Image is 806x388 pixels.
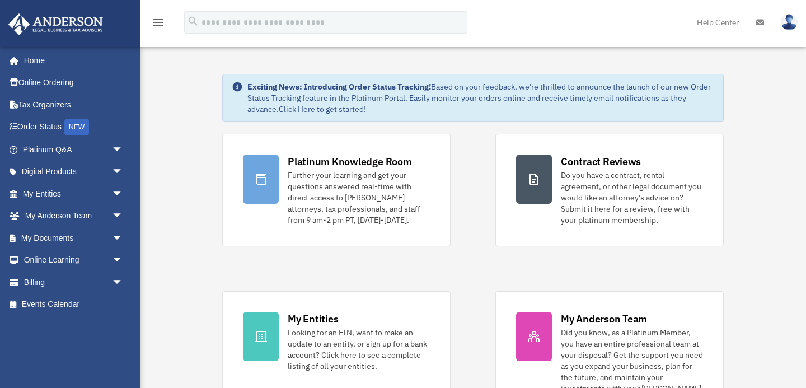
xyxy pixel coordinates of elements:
a: Events Calendar [8,293,140,316]
img: Anderson Advisors Platinum Portal [5,13,106,35]
div: NEW [64,119,89,135]
a: My Documentsarrow_drop_down [8,227,140,249]
span: arrow_drop_down [112,183,134,205]
img: User Pic [781,14,798,30]
a: Order StatusNEW [8,116,140,139]
a: Online Learningarrow_drop_down [8,249,140,272]
i: menu [151,16,165,29]
strong: Exciting News: Introducing Order Status Tracking! [247,82,431,92]
a: Contract Reviews Do you have a contract, rental agreement, or other legal document you would like... [495,134,724,246]
i: search [187,15,199,27]
div: My Anderson Team [561,312,647,326]
span: arrow_drop_down [112,138,134,161]
span: arrow_drop_down [112,227,134,250]
a: menu [151,20,165,29]
span: arrow_drop_down [112,205,134,228]
span: arrow_drop_down [112,249,134,272]
a: Home [8,49,134,72]
div: Further your learning and get your questions answered real-time with direct access to [PERSON_NAM... [288,170,430,226]
div: My Entities [288,312,338,326]
a: Digital Productsarrow_drop_down [8,161,140,183]
div: Contract Reviews [561,155,641,169]
div: Do you have a contract, rental agreement, or other legal document you would like an attorney's ad... [561,170,703,226]
div: Based on your feedback, we're thrilled to announce the launch of our new Order Status Tracking fe... [247,81,714,115]
a: My Entitiesarrow_drop_down [8,183,140,205]
span: arrow_drop_down [112,161,134,184]
a: Tax Organizers [8,94,140,116]
a: My Anderson Teamarrow_drop_down [8,205,140,227]
div: Looking for an EIN, want to make an update to an entity, or sign up for a bank account? Click her... [288,327,430,372]
a: Billingarrow_drop_down [8,271,140,293]
div: Platinum Knowledge Room [288,155,412,169]
span: arrow_drop_down [112,271,134,294]
a: Platinum Knowledge Room Further your learning and get your questions answered real-time with dire... [222,134,451,246]
a: Platinum Q&Aarrow_drop_down [8,138,140,161]
a: Online Ordering [8,72,140,94]
a: Click Here to get started! [279,104,366,114]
